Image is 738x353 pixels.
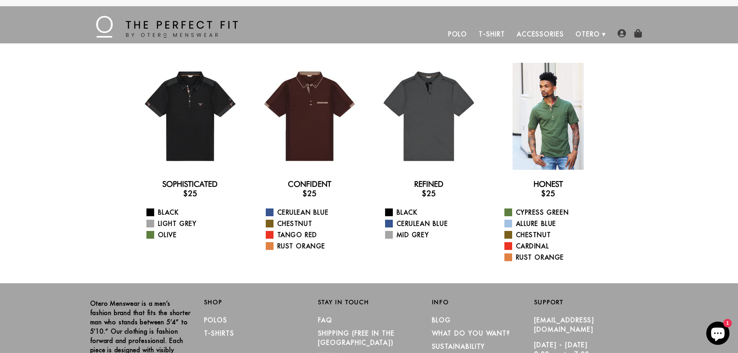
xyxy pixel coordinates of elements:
a: Chestnut [266,219,363,228]
a: Chestnut [504,230,602,239]
h2: Support [534,299,648,306]
img: The Perfect Fit - by Otero Menswear - Logo [96,16,238,38]
a: Honest [533,179,563,189]
a: Cerulean Blue [385,219,482,228]
a: Polo [442,25,473,43]
h2: Stay in Touch [318,299,420,306]
img: shopping-bag-icon.png [634,29,642,38]
a: Black [385,208,482,217]
a: Refined [414,179,444,189]
h3: $25 [495,189,602,198]
a: What Do You Want? [432,329,511,337]
h3: $25 [137,189,244,198]
a: Sustainability [432,343,485,350]
a: Sophisticated [162,179,218,189]
a: Mid Grey [385,230,482,239]
h2: Shop [204,299,306,306]
a: Otero [570,25,606,43]
a: T-Shirt [473,25,511,43]
h2: Info [432,299,534,306]
a: Black [146,208,244,217]
a: Allure Blue [504,219,602,228]
a: Accessories [511,25,570,43]
img: user-account-icon.png [618,29,626,38]
a: Light Grey [146,219,244,228]
a: Cardinal [504,241,602,251]
a: Tango Red [266,230,363,239]
a: Cypress Green [504,208,602,217]
a: Rust Orange [266,241,363,251]
h3: $25 [375,189,482,198]
a: Confident [288,179,331,189]
inbox-online-store-chat: Shopify online store chat [704,322,732,347]
a: Cerulean Blue [266,208,363,217]
a: Olive [146,230,244,239]
a: T-Shirts [204,329,234,337]
a: Rust Orange [504,253,602,262]
a: [EMAIL_ADDRESS][DOMAIN_NAME] [534,316,595,333]
a: FAQ [318,316,333,324]
a: SHIPPING (Free in the [GEOGRAPHIC_DATA]) [318,329,395,346]
a: Polos [204,316,228,324]
h3: $25 [256,189,363,198]
a: Blog [432,316,451,324]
